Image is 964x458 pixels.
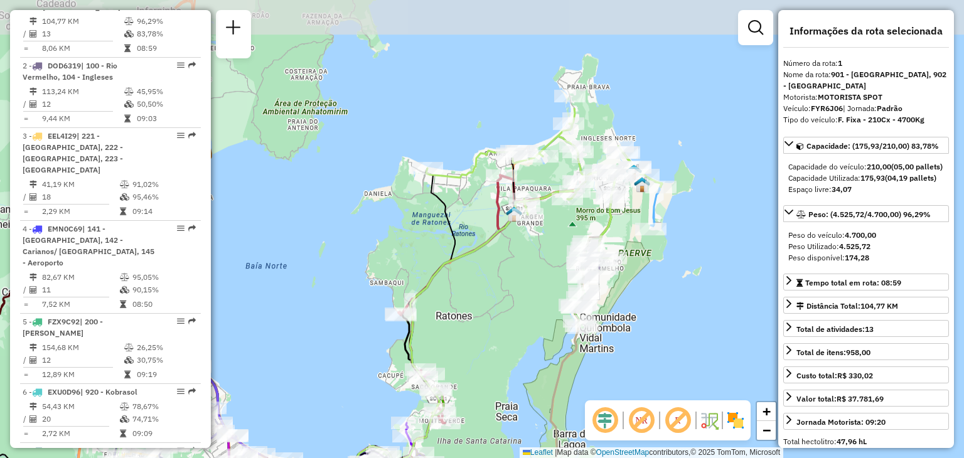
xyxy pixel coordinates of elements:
[48,131,77,141] span: EEL4I29
[48,224,82,233] span: EMN0C69
[788,173,944,184] div: Capacidade Utilizada:
[783,390,949,407] a: Valor total:R$ 37.781,69
[596,448,650,457] a: OpenStreetMap
[763,403,771,419] span: +
[23,112,29,125] td: =
[860,301,898,311] span: 104,77 KM
[743,15,768,40] a: Exibir filtros
[783,205,949,222] a: Peso: (4.525,72/4.700,00) 96,29%
[188,132,196,139] em: Rota exportada
[845,230,876,240] strong: 4.700,00
[783,274,949,290] a: Tempo total em rota: 08:59
[23,317,103,338] span: 5 -
[877,104,902,113] strong: Padrão
[120,430,126,437] i: Tempo total em rota
[41,178,119,191] td: 41,19 KM
[788,241,944,252] div: Peso Utilizado:
[838,115,924,124] strong: F. Fixa - 210Cx - 4700Kg
[663,405,693,435] span: Exibir rótulo
[832,184,852,194] strong: 34,07
[132,178,195,191] td: 91,02%
[41,413,119,425] td: 20
[41,85,124,98] td: 113,24 KM
[805,278,901,287] span: Tempo total em rota: 08:59
[29,181,37,188] i: Distância Total
[136,354,196,366] td: 30,75%
[41,368,124,381] td: 12,89 KM
[132,191,195,203] td: 95,46%
[838,58,842,68] strong: 1
[188,61,196,69] em: Rota exportada
[177,447,185,454] em: Opções
[29,344,37,351] i: Distância Total
[796,370,873,381] div: Custo total:
[41,400,119,413] td: 54,43 KM
[860,173,885,183] strong: 175,93
[783,137,949,154] a: Capacidade: (175,93/210,00) 83,78%
[41,112,124,125] td: 9,44 KM
[634,176,650,193] img: 2311 - Warecloud Vargem do Bom Jesus
[699,410,719,430] img: Fluxo de ruas
[757,402,776,421] a: Zoom in
[41,354,124,366] td: 12
[136,28,196,40] td: 83,78%
[29,356,37,364] i: Total de Atividades
[845,253,869,262] strong: 174,28
[124,88,134,95] i: % de utilização do peso
[788,252,944,264] div: Peso disponível:
[41,298,119,311] td: 7,52 KM
[788,230,876,240] span: Peso do veículo:
[808,210,931,219] span: Peso: (4.525,72/4.700,00) 96,29%
[23,284,29,296] td: /
[626,405,656,435] span: Exibir NR
[136,341,196,354] td: 26,25%
[23,42,29,55] td: =
[41,28,124,40] td: 13
[788,184,944,195] div: Espaço livre:
[120,274,129,281] i: % de utilização do peso
[120,286,129,294] i: % de utilização da cubagem
[132,427,195,440] td: 09:09
[555,448,557,457] span: |
[136,15,196,28] td: 96,29%
[132,400,195,413] td: 78,67%
[783,58,949,69] div: Número da rota:
[788,161,944,173] div: Capacidade do veículo:
[120,193,129,201] i: % de utilização da cubagem
[41,191,119,203] td: 18
[41,98,124,110] td: 12
[520,447,783,458] div: Map data © contributors,© 2025 TomTom, Microsoft
[23,298,29,311] td: =
[41,341,124,354] td: 154,68 KM
[796,301,898,312] div: Distância Total:
[124,344,134,351] i: % de utilização do peso
[136,368,196,381] td: 09:19
[783,413,949,430] a: Jornada Motorista: 09:20
[867,162,891,171] strong: 210,00
[29,286,37,294] i: Total de Atividades
[783,156,949,200] div: Capacidade: (175,93/210,00) 83,78%
[783,343,949,360] a: Total de itens:958,00
[41,15,124,28] td: 104,77 KM
[783,320,949,337] a: Total de atividades:13
[41,271,119,284] td: 82,67 KM
[837,371,873,380] strong: R$ 330,02
[865,324,874,334] strong: 13
[29,193,37,201] i: Total de Atividades
[590,405,620,435] span: Ocultar deslocamento
[783,92,949,103] div: Motorista:
[837,437,867,446] strong: 47,96 hL
[783,297,949,314] a: Distância Total:104,77 KM
[843,104,902,113] span: | Jornada:
[136,112,196,125] td: 09:03
[124,100,134,108] i: % de utilização da cubagem
[120,301,126,308] i: Tempo total em rota
[132,298,195,311] td: 08:50
[783,103,949,114] div: Veículo:
[23,387,137,397] span: 6 -
[506,206,522,222] img: FAD - Vargem Grande
[23,224,154,267] span: | 141 - [GEOGRAPHIC_DATA], 142 - Carianos/ [GEOGRAPHIC_DATA], 145 - Aeroporto
[837,394,884,403] strong: R$ 37.781,69
[188,447,196,454] em: Rota exportada
[177,225,185,232] em: Opções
